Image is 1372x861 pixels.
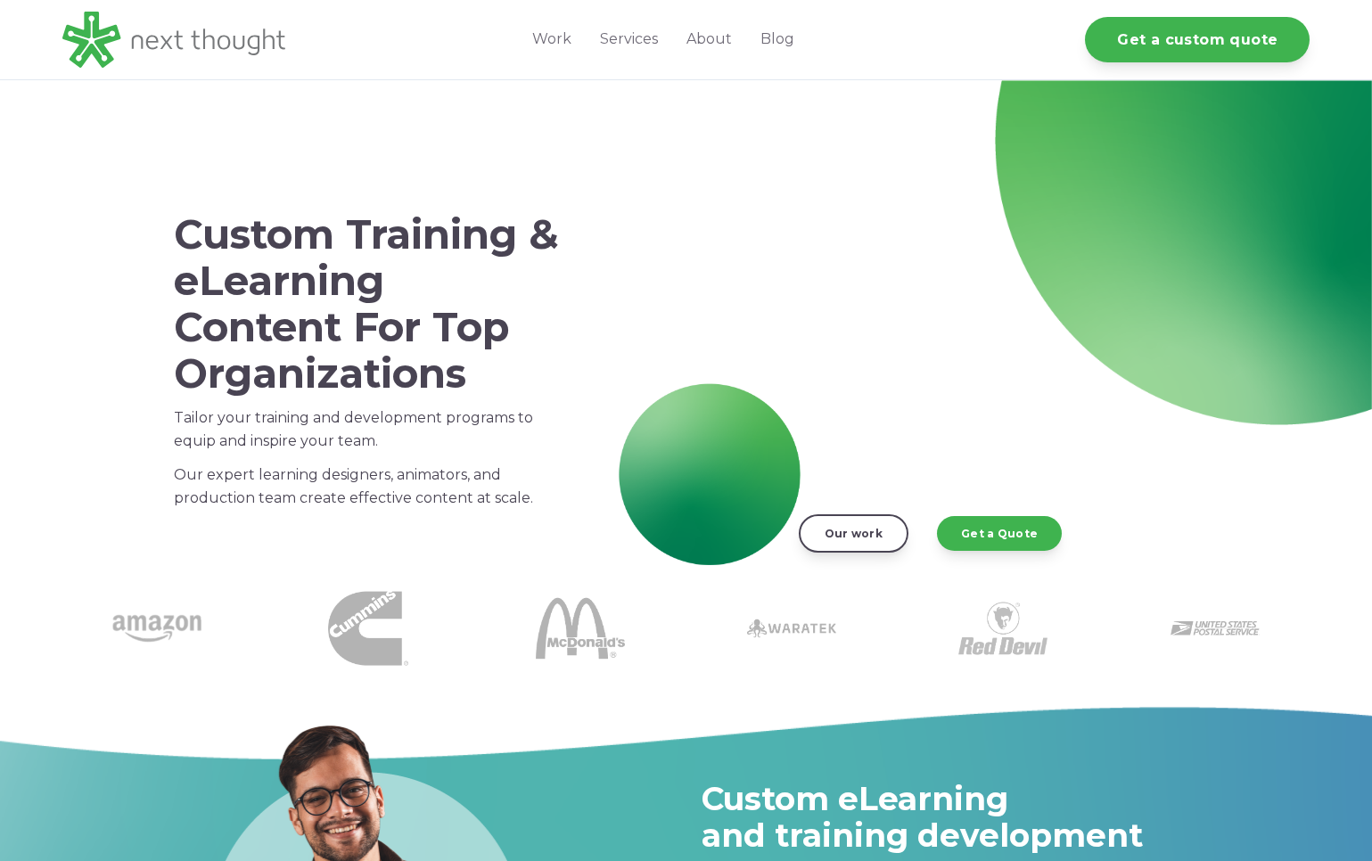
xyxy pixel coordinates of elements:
a: Custom eLearning and training development [7,39,205,70]
p: Tailor your training and development programs to equip and inspire your team. [174,406,559,453]
h1: Custom Training & eLearning Content For Top Organizations [174,211,559,396]
img: Red Devil [958,584,1047,673]
img: USPS [1171,584,1260,673]
a: Roadmasters [27,103,101,119]
img: LG - NextThought Logo [62,12,285,68]
img: Cummins [328,588,408,668]
img: Waratek logo [747,584,836,673]
a: Back to Top [27,23,96,38]
a: Stop & Shop [27,119,101,135]
p: Our expert learning designers, animators, and production team create effective content at scale. [174,463,559,510]
div: Outline [7,7,260,23]
iframe: NextThought Reel [657,196,1192,497]
img: McDonalds 1 [536,584,625,673]
a: Get a custom quote [1085,17,1310,62]
a: Get a Quote [937,516,1062,550]
img: amazon-1 [112,584,201,673]
a: Our work [799,514,908,552]
span: Custom eLearning and training development [702,779,1143,855]
a: Engaging video production to captivating interactives [7,71,197,102]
